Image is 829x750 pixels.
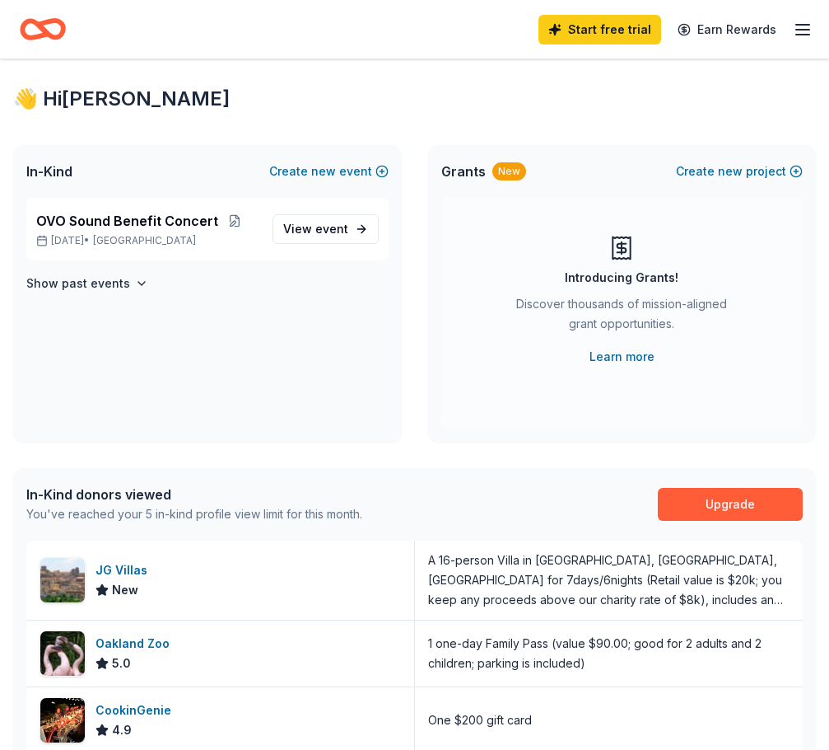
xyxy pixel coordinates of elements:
img: Image for JG Villas [40,558,85,602]
span: OVO Sound Benefit Concert [36,211,218,231]
a: View event [272,214,379,244]
a: Upgrade [658,488,803,521]
div: Oakland Zoo [95,634,176,654]
div: Introducing Grants! [565,268,678,288]
span: new [311,162,336,181]
span: 4.9 [112,720,132,740]
a: Earn Rewards [668,15,786,45]
div: CookinGenie [95,701,178,720]
img: Image for Oakland Zoo [40,631,85,676]
p: [DATE] • [36,234,259,247]
button: Show past events [26,274,148,293]
div: JG Villas [95,560,154,580]
span: In-Kind [26,162,72,181]
a: Home [20,10,66,49]
span: 5.0 [112,654,131,673]
div: You've reached your 5 in-kind profile view limit for this month. [26,504,362,524]
div: In-Kind donors viewed [26,485,362,504]
div: 👋 Hi [PERSON_NAME] [13,86,816,112]
span: new [718,162,743,181]
div: A 16-person Villa in [GEOGRAPHIC_DATA], [GEOGRAPHIC_DATA], [GEOGRAPHIC_DATA] for 7days/6nights (R... [428,551,790,610]
span: View [283,219,348,239]
span: [GEOGRAPHIC_DATA] [93,234,196,247]
div: 1 one-day Family Pass (value $90.00; good for 2 adults and 2 children; parking is included) [428,634,790,673]
button: Createnewproject [676,162,803,181]
div: Discover thousands of mission-aligned grant opportunities. [507,294,738,340]
div: New [492,162,526,180]
span: event [315,222,348,236]
a: Start free trial [538,15,661,45]
h4: Show past events [26,274,130,293]
span: Grants [441,162,486,181]
img: Image for CookinGenie [40,698,85,743]
button: Createnewevent [269,162,389,181]
div: One $200 gift card [428,710,532,730]
span: New [112,580,138,600]
a: Learn more [589,347,654,367]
